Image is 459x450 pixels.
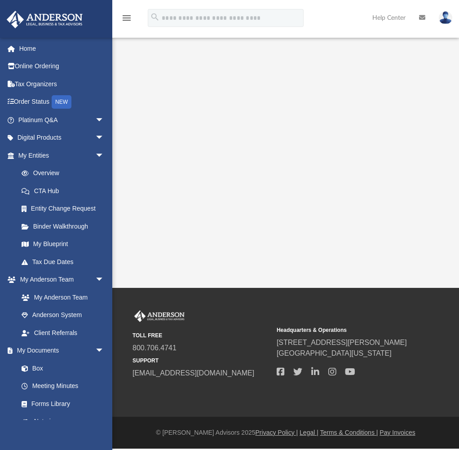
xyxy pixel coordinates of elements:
[132,344,177,352] a: 800.706.4741
[13,235,113,253] a: My Blueprint
[95,146,113,165] span: arrow_drop_down
[6,111,118,129] a: Platinum Q&Aarrow_drop_down
[6,57,118,75] a: Online Ordering
[95,111,113,129] span: arrow_drop_down
[13,395,109,413] a: Forms Library
[13,253,118,271] a: Tax Due Dates
[320,429,378,436] a: Terms & Conditions |
[13,217,118,235] a: Binder Walkthrough
[13,324,113,342] a: Client Referrals
[95,129,113,147] span: arrow_drop_down
[95,271,113,289] span: arrow_drop_down
[121,13,132,23] i: menu
[277,339,407,346] a: [STREET_ADDRESS][PERSON_NAME]
[277,349,392,357] a: [GEOGRAPHIC_DATA][US_STATE]
[52,95,71,109] div: NEW
[95,342,113,360] span: arrow_drop_down
[6,271,113,289] a: My Anderson Teamarrow_drop_down
[439,11,452,24] img: User Pic
[380,429,415,436] a: Pay Invoices
[132,331,270,340] small: TOLL FREE
[13,306,113,324] a: Anderson System
[13,164,118,182] a: Overview
[150,12,160,22] i: search
[6,342,113,360] a: My Documentsarrow_drop_down
[13,359,109,377] a: Box
[13,200,118,218] a: Entity Change Request
[6,146,118,164] a: My Entitiesarrow_drop_down
[121,17,132,23] a: menu
[300,429,318,436] a: Legal |
[6,93,118,111] a: Order StatusNEW
[277,326,415,334] small: Headquarters & Operations
[13,288,109,306] a: My Anderson Team
[13,413,113,431] a: Notarize
[132,369,254,377] a: [EMAIL_ADDRESS][DOMAIN_NAME]
[13,377,113,395] a: Meeting Minutes
[6,75,118,93] a: Tax Organizers
[256,429,298,436] a: Privacy Policy |
[132,357,270,365] small: SUPPORT
[6,129,118,147] a: Digital Productsarrow_drop_down
[13,182,118,200] a: CTA Hub
[132,310,186,322] img: Anderson Advisors Platinum Portal
[6,40,118,57] a: Home
[112,428,459,437] div: © [PERSON_NAME] Advisors 2025
[4,11,85,28] img: Anderson Advisors Platinum Portal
